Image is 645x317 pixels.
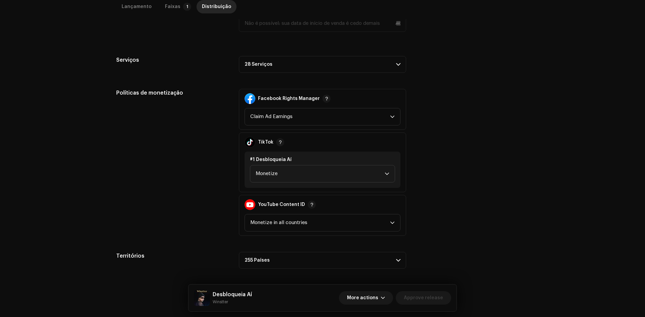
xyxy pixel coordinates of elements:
[404,291,443,305] span: Approve release
[390,108,395,125] div: dropdown trigger
[116,252,228,260] h5: Territórios
[213,290,252,299] h5: Desbloqueia Aí
[116,56,228,64] h5: Serviços
[347,291,378,305] span: More actions
[213,299,252,305] small: Desbloqueia Aí
[239,252,406,269] p-accordion-header: 255 Países
[250,214,390,231] span: Monetize in all countries
[239,56,406,73] p-accordion-header: 28 Serviços
[390,214,395,231] div: dropdown trigger
[250,157,395,162] div: #1 Desbloqueia Aí
[258,202,305,207] strong: YouTube Content ID
[396,291,451,305] button: Approve release
[339,291,393,305] button: More actions
[116,89,228,97] h5: Políticas de monetização
[194,290,210,306] img: d86807d7-cd33-47d4-aded-bad438723f4a
[385,165,389,182] div: dropdown trigger
[256,165,385,182] span: Monetize
[258,96,320,101] strong: Facebook Rights Manager
[250,108,390,125] span: Claim Ad Earnings
[258,140,273,145] strong: TikTok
